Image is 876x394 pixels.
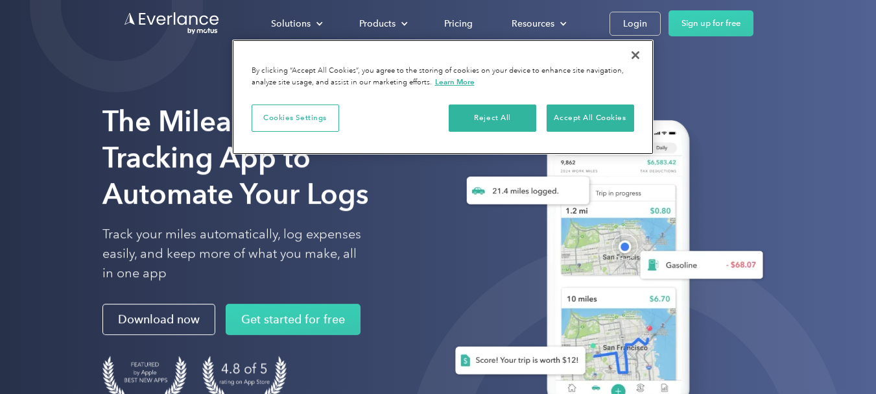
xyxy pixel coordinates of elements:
a: Go to homepage [123,11,220,36]
button: Cookies Settings [252,105,339,132]
a: Sign up for free [669,10,753,36]
div: Resources [499,12,577,35]
a: Login [610,12,661,36]
div: Resources [512,16,554,32]
a: More information about your privacy, opens in a new tab [435,77,475,86]
button: Reject All [449,105,536,132]
a: Get started for free [226,304,361,335]
div: Products [346,12,418,35]
p: Track your miles automatically, log expenses easily, and keep more of what you make, all in one app [102,225,362,283]
div: Cookie banner [232,40,654,154]
button: Accept All Cookies [547,105,634,132]
div: Products [359,16,396,32]
button: Close [621,41,650,69]
div: Privacy [232,40,654,154]
a: Download now [102,304,215,335]
a: Pricing [431,12,486,35]
div: Solutions [271,16,311,32]
div: Pricing [444,16,473,32]
div: Login [623,16,647,32]
div: Solutions [258,12,333,35]
div: By clicking “Accept All Cookies”, you agree to the storing of cookies on your device to enhance s... [252,66,634,88]
strong: The Mileage Tracking App to Automate Your Logs [102,104,369,211]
